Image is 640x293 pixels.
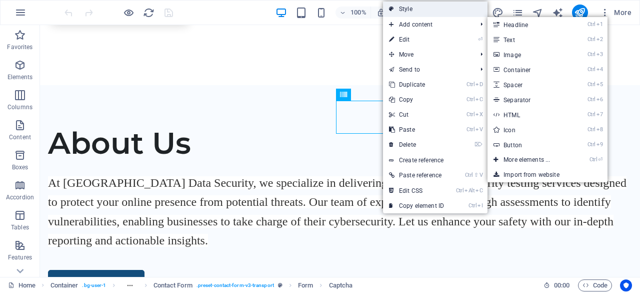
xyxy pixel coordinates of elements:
a: Import from website [487,167,607,182]
i: ⏎ [478,36,482,43]
i: Ctrl [466,96,474,103]
a: Style [383,2,487,17]
a: CtrlDDuplicate [383,77,450,92]
span: Click to select. Double-click to edit [298,279,313,291]
i: Ctrl [587,21,595,28]
i: Ctrl [587,96,595,103]
i: 6 [596,96,603,103]
button: design [492,7,504,19]
a: CtrlVPaste [383,122,450,137]
i: Ctrl [587,66,595,73]
i: D [475,81,482,88]
i: Publish [574,7,585,19]
i: 2 [596,36,603,43]
button: publish [572,5,588,21]
button: pages [512,7,524,19]
span: Move [383,47,472,62]
button: reload [142,7,154,19]
span: . preset-contact-form-v3-transport [196,279,274,291]
i: 8 [596,126,603,133]
i: Ctrl [589,156,597,163]
span: . bg-user-1 [82,279,106,291]
p: Boxes [12,163,28,171]
a: Ctrl1Headline [487,17,570,32]
a: Send to [383,62,472,77]
i: Ctrl [587,36,595,43]
span: : [561,281,562,289]
i: Navigator [532,7,543,19]
i: Ctrl [587,141,595,148]
a: Ctrl⇧VPaste reference [383,168,450,183]
a: ⌦Delete [383,137,450,152]
button: Code [578,279,612,291]
a: Ctrl9Button [487,137,570,152]
a: CtrlICopy element ID [383,198,450,213]
h6: 100% [350,7,366,19]
i: Ctrl [456,187,464,194]
span: 00 00 [554,279,569,291]
h6: Session time [543,279,570,291]
i: 7 [596,111,603,118]
i: Ctrl [468,202,476,209]
a: Ctrl⏎More elements ... [487,152,570,167]
button: Click here to leave preview mode and continue editing [122,7,134,19]
a: Ctrl5Spacer [487,77,570,92]
i: On resize automatically adjust zoom level to fit chosen device. [376,8,385,17]
button: 100% [335,7,371,19]
i: ⇧ [474,172,478,178]
i: Alt [464,187,474,194]
i: Ctrl [587,126,595,133]
i: AI Writer [552,7,563,19]
i: 9 [596,141,603,148]
p: Accordion [6,193,34,201]
i: This element is a customizable preset [278,282,282,288]
i: ⌦ [474,141,482,148]
i: Design (Ctrl+Alt+Y) [492,7,503,19]
span: Click to select. Double-click to edit [153,279,192,291]
i: V [479,172,482,178]
i: Ctrl [466,81,474,88]
a: Ctrl8Icon [487,122,570,137]
i: Ctrl [466,111,474,118]
button: More [596,5,635,21]
button: navigator [532,7,544,19]
nav: breadcrumb [50,279,353,291]
a: Ctrl7HTML [487,107,570,122]
i: Ctrl [587,51,595,58]
a: Ctrl4Container [487,62,570,77]
span: Click to select. Double-click to edit [50,279,78,291]
i: C [475,187,482,194]
i: X [475,111,482,118]
a: CtrlCCopy [383,92,450,107]
i: Ctrl [587,81,595,88]
a: Ctrl6Separator [487,92,570,107]
p: Features [8,253,32,261]
i: V [475,126,482,133]
i: Pages (Ctrl+Alt+S) [512,7,523,19]
span: More [600,8,631,18]
i: 1 [596,21,603,28]
p: Tables [11,223,29,231]
p: Columns [7,103,32,111]
p: Elements [7,73,33,81]
i: C [475,96,482,103]
p: Favorites [7,43,32,51]
a: Create reference [383,153,487,168]
button: text_generator [552,7,564,19]
a: Ctrl2Text [487,32,570,47]
a: Click to cancel selection. Double-click to open Pages [8,279,35,291]
a: CtrlXCut [383,107,450,122]
a: Ctrl3Image [487,47,570,62]
button: Usercentrics [620,279,632,291]
i: Ctrl [465,172,473,178]
a: ⏎Edit [383,32,450,47]
i: 4 [596,66,603,73]
i: 5 [596,81,603,88]
p: Content [9,133,31,141]
i: 3 [596,51,603,58]
i: Reload page [143,7,154,19]
span: Add content [383,17,472,32]
span: Code [582,279,607,291]
span: Click to select. Double-click to edit [329,279,353,291]
i: ⏎ [598,156,602,163]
